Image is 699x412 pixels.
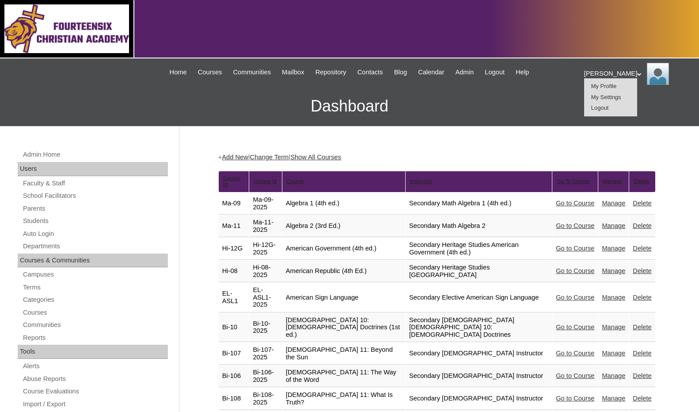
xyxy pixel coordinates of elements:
a: Go to Course [556,350,594,357]
td: Bi-107 [219,343,249,365]
td: Secondary [DEMOGRAPHIC_DATA] Instructor [406,388,552,410]
a: Categories [22,294,168,305]
a: Manage [602,395,625,402]
a: Terms [22,282,168,293]
td: Bi-106 [219,365,249,387]
a: Alerts [22,361,168,372]
td: Secondary [DEMOGRAPHIC_DATA] [DEMOGRAPHIC_DATA] 10: [DEMOGRAPHIC_DATA] Doctrines [406,313,552,343]
td: Ma-11 [219,215,249,237]
a: Go to Course [556,395,594,402]
a: Manage [602,350,625,357]
div: Courses & Communities [18,254,168,268]
a: Delete [633,395,651,402]
u: Unique Id [254,178,276,185]
td: Secondary Heritage Studies [GEOGRAPHIC_DATA] [406,260,552,282]
a: Go to Course [556,222,594,229]
a: Students [22,216,168,227]
td: Bi-108 [219,388,249,410]
a: Go to Course [556,323,594,331]
span: Help [516,67,529,77]
a: My Profile [591,83,617,89]
span: Contacts [357,67,383,77]
a: Manage [602,372,625,379]
span: Mailbox [282,67,304,77]
div: [PERSON_NAME] [584,63,690,85]
a: Change Term [250,154,289,161]
u: Course Id [223,175,240,188]
a: Manage [602,245,625,252]
u: Manage [603,178,622,185]
a: Import / Export [22,399,168,410]
div: Users [18,162,168,176]
td: Bi-10-2025 [249,313,281,343]
span: Repository [315,67,346,77]
a: Logout [480,67,509,77]
u: Delete [634,178,649,185]
span: Admin [456,67,474,77]
td: Hi-12G-2025 [249,238,281,260]
a: Go to Course [556,245,594,252]
a: Communities [228,67,275,77]
a: Blog [390,67,411,77]
td: Bi-108-2025 [249,388,281,410]
td: [DEMOGRAPHIC_DATA] 10: [DEMOGRAPHIC_DATA] Doctrines (1st ed.) [282,313,405,343]
a: Manage [602,222,625,229]
td: Secondary Math Algebra 2 [406,215,552,237]
td: EL-ASL1-2025 [249,283,281,312]
a: Delete [633,323,651,331]
a: Communities [22,320,168,331]
u: Go To Course [557,178,589,185]
td: [DEMOGRAPHIC_DATA] 11: What Is Truth? [282,388,405,410]
img: logo-white.png [4,4,129,53]
a: Go to Course [556,294,594,301]
a: Parents [22,203,168,214]
a: Delete [633,294,651,301]
a: Campuses [22,269,168,280]
a: Logout [591,104,609,111]
img: Melanie Sevilla [647,63,669,85]
a: Help [511,67,533,77]
div: Tools [18,345,168,359]
td: EL-ASL1 [219,283,249,312]
td: Hi-08 [219,260,249,282]
td: Algebra 1 (4th ed.) [282,193,405,215]
a: Faculty & Staff [22,178,168,189]
td: American Government (4th ed.) [282,238,405,260]
a: Course Evaluations [22,386,168,397]
a: Go to Course [556,267,594,274]
td: American Republic (4th Ed.) [282,260,405,282]
a: My Settings [591,94,621,100]
td: Ma-09 [219,193,249,215]
a: Delete [633,372,651,379]
td: Bi-106-2025 [249,365,281,387]
a: Admin [451,67,479,77]
span: Logout [485,67,505,77]
a: Reports [22,332,168,343]
a: Manage [602,323,625,331]
a: Go to Course [556,372,594,379]
td: Secondary [DEMOGRAPHIC_DATA] Instructor [406,343,552,365]
a: School Facilitators [22,190,168,201]
td: American Sign Language [282,283,405,312]
td: Algebra 2 (3rd Ed.) [282,215,405,237]
div: + | | [218,153,656,162]
a: Home [165,67,191,77]
span: Courses [198,67,222,77]
span: Blog [394,67,407,77]
a: Abuse Reports [22,373,168,385]
span: Home [170,67,187,77]
a: Delete [633,222,651,229]
td: [DEMOGRAPHIC_DATA] 11: The Way of the Word [282,365,405,387]
a: Show All Courses [290,154,341,161]
a: Courses [22,307,168,318]
a: Calendar [414,67,448,77]
a: Repository [311,67,351,77]
a: Manage [602,267,625,274]
a: Courses [194,67,227,77]
td: Hi-08-2025 [249,260,281,282]
td: Ma-11-2025 [249,215,281,237]
a: Manage [602,294,625,301]
a: Auto Login [22,228,168,239]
